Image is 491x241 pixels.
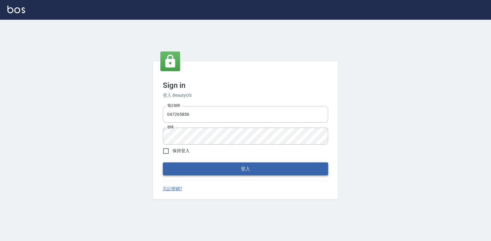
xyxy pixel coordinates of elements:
h6: 登入 BeautyOS [163,92,328,99]
label: 電話號碼 [167,103,180,108]
span: 保持登入 [172,148,190,154]
a: 忘記密碼? [163,186,182,192]
label: 密碼 [167,125,174,129]
h3: Sign in [163,81,328,90]
img: Logo [7,6,25,13]
button: 登入 [163,162,328,175]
